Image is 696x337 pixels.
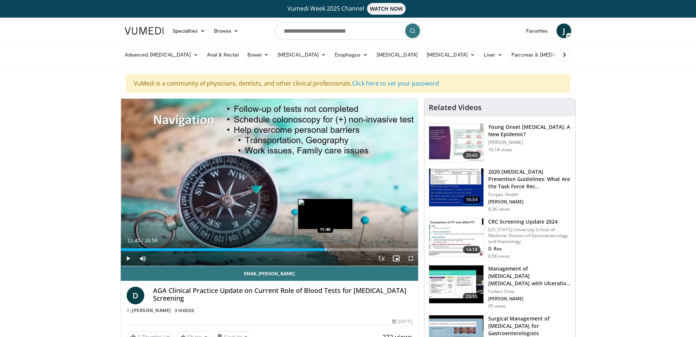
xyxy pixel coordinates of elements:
span: WATCH NOW [367,3,406,15]
span: 16:59 [145,238,157,243]
p: [PERSON_NAME] [488,139,571,145]
h4: Related Videos [429,103,482,112]
a: 16:34 2020 [MEDICAL_DATA] Prevention Guidelines: What Are the Task Force Rec… Scripps Health [PER... [429,168,571,212]
a: Advanced [MEDICAL_DATA] [120,47,203,62]
p: 95 views [488,303,506,309]
button: Enable picture-in-picture mode [389,251,403,266]
button: Fullscreen [403,251,418,266]
video-js: Video Player [121,99,418,266]
button: Mute [135,251,150,266]
a: Specialties [168,23,210,38]
h4: AGA Clinical Practice Update on Current Role of Blood Tests for [MEDICAL_DATA] Screening [153,287,412,302]
img: 1ac37fbe-7b52-4c81-8c6c-a0dd688d0102.150x105_q85_crop-smart_upscale.jpg [429,168,483,207]
h3: 2020 [MEDICAL_DATA] Prevention Guidelines: What Are the Task Force Rec… [488,168,571,190]
a: Bowel [243,47,273,62]
p: D. Rex [488,246,571,252]
button: Playback Rate [374,251,389,266]
a: [MEDICAL_DATA] [372,47,422,62]
a: Esophagus [330,47,372,62]
h3: CRC Screening Update 2024 [488,218,571,225]
span: 11:40 [127,238,140,243]
a: J [557,23,571,38]
span: / [142,238,143,243]
a: [MEDICAL_DATA] [273,47,330,62]
a: Pancreas & [MEDICAL_DATA] [507,47,593,62]
a: Vumedi Week 2025 ChannelWATCH NOW [126,3,570,15]
p: [PERSON_NAME] [488,296,571,302]
a: [PERSON_NAME] [132,307,171,314]
img: 5fe88c0f-9f33-4433-ade1-79b064a0283b.150x105_q85_crop-smart_upscale.jpg [429,265,483,304]
p: Cedars Sinai [488,289,571,294]
img: b23cd043-23fa-4b3f-b698-90acdd47bf2e.150x105_q85_crop-smart_upscale.jpg [429,124,483,162]
a: 14:18 CRC Screening Update 2024 [US_STATE] University School of Medicine Division of Gastroentero... [429,218,571,259]
a: Favorites [522,23,552,38]
img: image.jpeg [298,199,353,229]
span: 39:40 [463,152,481,159]
button: Play [121,251,135,266]
img: VuMedi Logo [125,27,164,35]
a: Browse [210,23,243,38]
a: Click here to set your password [352,79,439,87]
a: 39:40 Young Onset [MEDICAL_DATA]: A New Epidemic? [PERSON_NAME] 10.1K views [429,123,571,162]
a: D [127,287,144,304]
a: Email [PERSON_NAME] [121,266,418,281]
span: 16:34 [463,196,481,203]
div: By [127,307,412,314]
a: Liver [479,47,507,62]
span: 23:15 [463,293,481,300]
a: 3 Videos [172,307,196,314]
a: Anal & Rectal [203,47,243,62]
h3: Management of [MEDICAL_DATA] [MEDICAL_DATA] with Ulcerative [MEDICAL_DATA] [488,265,571,287]
span: 14:18 [463,246,481,253]
div: VuMedi is a community of physicians, dentists, and other clinical professionals. [126,74,570,93]
a: [MEDICAL_DATA] [422,47,479,62]
p: 6.5K views [488,253,510,259]
p: Scripps Health [488,192,571,198]
a: 23:15 Management of [MEDICAL_DATA] [MEDICAL_DATA] with Ulcerative [MEDICAL_DATA] Cedars Sinai [PE... [429,265,571,309]
div: [DATE] [392,318,412,325]
input: Search topics, interventions [275,22,421,40]
div: Progress Bar [121,248,418,251]
p: [PERSON_NAME] [488,199,571,205]
h3: Young Onset [MEDICAL_DATA]: A New Epidemic? [488,123,571,138]
p: [US_STATE] University School of Medicine Division of Gastroenterology and Hepatology [488,227,571,244]
h3: Surgical Management of [MEDICAL_DATA] for Gastroenterologists [488,315,571,337]
p: 10.1K views [488,147,512,153]
p: 8.3K views [488,206,510,212]
img: 91500494-a7c6-4302-a3df-6280f031e251.150x105_q85_crop-smart_upscale.jpg [429,218,483,257]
